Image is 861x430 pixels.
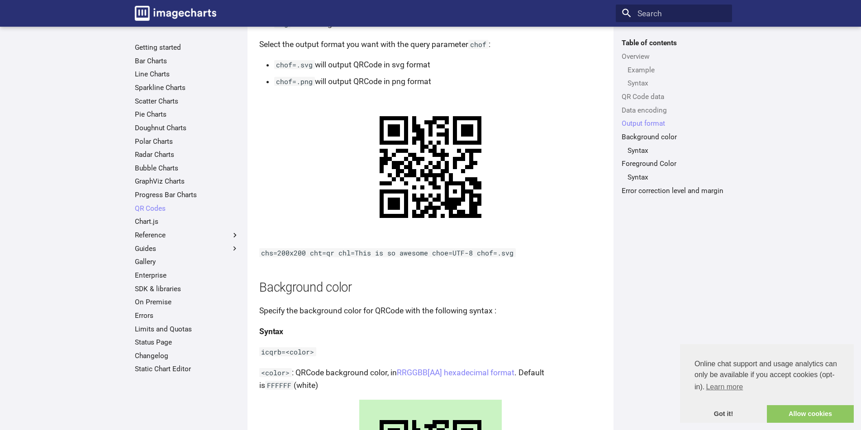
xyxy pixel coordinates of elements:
[274,75,602,88] li: will output QRCode in png format
[135,325,239,334] a: Limits and Quotas
[259,368,292,377] code: <color>
[135,110,239,119] a: Pie Charts
[680,344,854,423] div: cookieconsent
[135,271,239,280] a: Enterprise
[622,186,726,195] a: Error correction level and margin
[628,66,726,75] a: Example
[265,381,294,390] code: FFFFFF
[135,284,239,293] a: SDK & libraries
[135,43,239,52] a: Getting started
[259,325,602,338] h4: Syntax
[135,204,239,213] a: QR Codes
[135,150,239,159] a: Radar Charts
[628,79,726,88] a: Syntax
[135,311,239,320] a: Errors
[135,351,239,360] a: Changelog
[135,123,239,132] a: Doughnut Charts
[622,106,726,115] a: Data encoding
[274,58,602,71] li: will output QRCode in svg format
[622,66,726,88] nav: Overview
[135,244,239,253] label: Guides
[628,146,726,155] a: Syntax
[135,6,216,21] img: logo
[259,248,516,257] code: chs=200x200 cht=qr chl=This is so awesome choe=UTF-8 chof=.svg
[259,366,602,392] p: : QRCode background color, in . Default is (white)
[680,405,767,423] a: dismiss cookie message
[622,132,726,142] a: Background color
[622,173,726,182] nav: Foreground Color
[135,298,239,307] a: On Premise
[135,190,239,199] a: Progress Bar Charts
[704,380,744,394] a: learn more about cookies
[274,19,290,28] code: svg
[397,368,514,377] a: RRGGBB[AA] hexadecimal format
[622,159,726,168] a: Foreground Color
[274,60,315,69] code: chof=.svg
[259,347,316,356] code: icqrb=<color>
[135,70,239,79] a: Line Charts
[274,77,315,86] code: chof=.png
[259,38,602,51] p: Select the output format you want with the query parameter :
[135,164,239,173] a: Bubble Charts
[259,304,602,317] p: Specify the background color for QRCode with the following syntax :
[135,231,239,240] label: Reference
[468,40,489,49] code: chof
[135,257,239,266] a: Gallery
[135,57,239,66] a: Bar Charts
[622,92,726,101] a: QR Code data
[135,217,239,226] a: Chart.js
[259,279,602,297] h2: Background color
[135,338,239,347] a: Status Page
[135,97,239,106] a: Scatter Charts
[135,177,239,186] a: GraphViz Charts
[695,359,839,394] span: Online chat support and usage analytics can only be available if you accept cookies (opt-in).
[135,137,239,146] a: Polar Charts
[628,173,726,182] a: Syntax
[616,5,732,23] input: Search
[616,38,732,47] label: Table of contents
[359,96,502,238] img: chart
[135,364,239,373] a: Static Chart Editor
[135,83,239,92] a: Sparkline Charts
[616,38,732,195] nav: Table of contents
[622,119,726,128] a: Output format
[622,146,726,155] nav: Background color
[131,2,220,24] a: Image-Charts documentation
[767,405,854,423] a: allow cookies
[622,52,726,61] a: Overview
